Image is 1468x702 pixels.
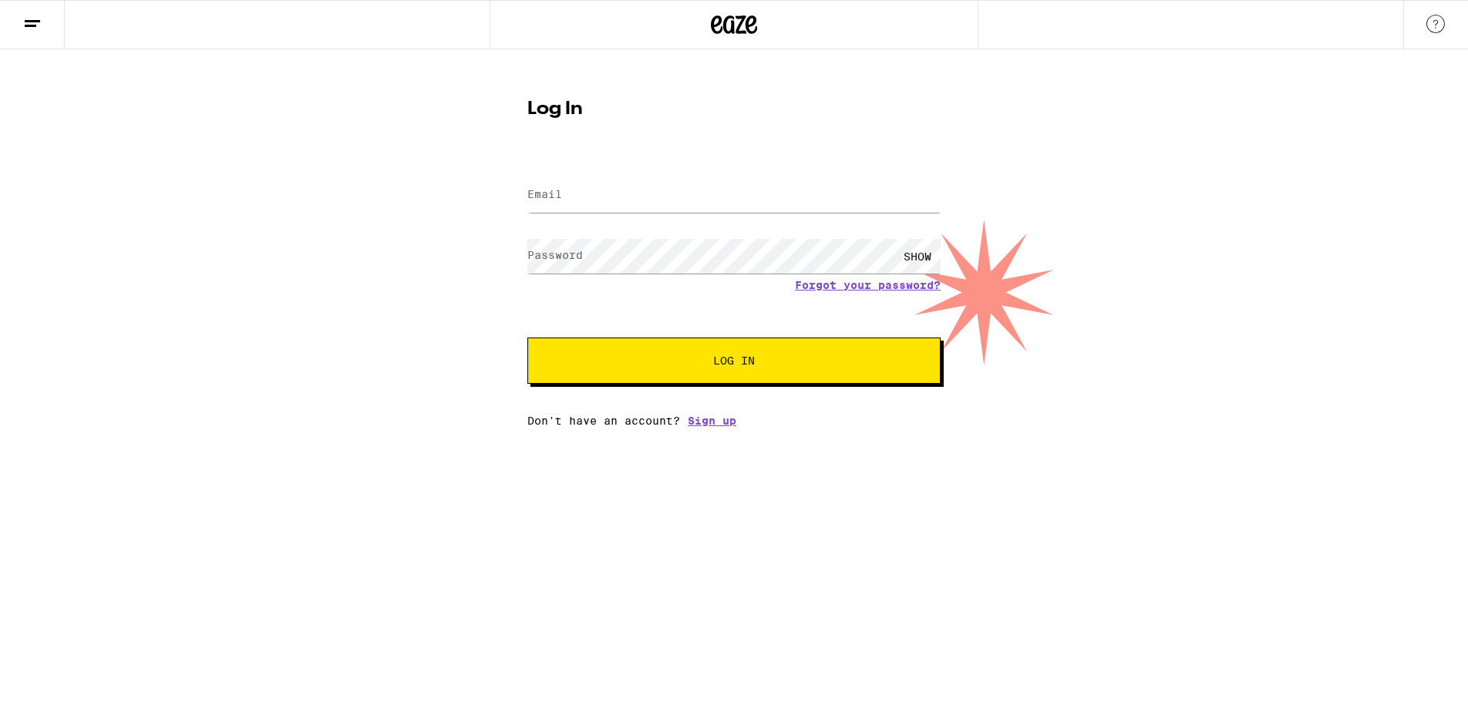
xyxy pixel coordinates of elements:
[527,338,941,384] button: Log In
[713,355,755,366] span: Log In
[894,239,941,274] div: SHOW
[527,188,562,200] label: Email
[527,100,941,119] h1: Log In
[795,279,941,291] a: Forgot your password?
[688,415,736,427] a: Sign up
[527,178,941,213] input: Email
[527,415,941,427] div: Don't have an account?
[527,249,583,261] label: Password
